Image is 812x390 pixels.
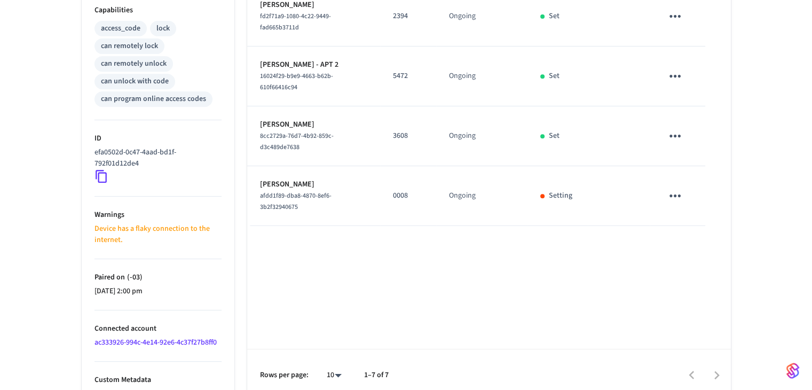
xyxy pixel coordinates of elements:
[260,191,332,212] span: afdd1f89-dba8-4870-8ef6-3b2f32940675
[101,23,140,34] div: access_code
[321,368,347,383] div: 10
[393,190,423,201] p: 0008
[101,41,158,52] div: can remotely lock
[260,119,367,130] p: [PERSON_NAME]
[94,133,222,144] p: ID
[101,93,206,105] div: can program online access codes
[94,337,217,348] a: ac333926-994c-4e14-92e6-4c37f27b8ff0
[101,76,169,87] div: can unlock with code
[156,23,170,34] div: lock
[94,272,222,283] p: Paired on
[94,286,222,297] p: [DATE] 2:00 pm
[260,131,334,152] span: 8cc2729a-76d7-4b92-859c-d3c489de7638
[101,58,167,69] div: can remotely unlock
[549,130,559,142] p: Set
[125,272,143,283] span: ( -03 )
[786,362,799,379] img: SeamLogoGradient.69752ec5.svg
[393,11,423,22] p: 2394
[436,46,528,106] td: Ongoing
[94,223,222,246] p: Device has a flaky connection to the internet.
[94,147,217,169] p: efa0502d-0c47-4aad-bd1f-792f01d12de4
[436,106,528,166] td: Ongoing
[260,370,309,381] p: Rows per page:
[364,370,389,381] p: 1–7 of 7
[260,12,331,32] span: fd2f71a9-1080-4c22-9449-fad665b3711d
[260,59,367,71] p: [PERSON_NAME] - APT 2
[549,11,559,22] p: Set
[549,190,572,201] p: Setting
[94,375,222,386] p: Custom Metadata
[393,71,423,82] p: 5472
[393,130,423,142] p: 3608
[260,72,333,92] span: 16024f29-b9e9-4663-b62b-610f66416c94
[94,323,222,334] p: Connected account
[549,71,559,82] p: Set
[94,209,222,221] p: Warnings
[436,166,528,226] td: Ongoing
[94,5,222,16] p: Capabilities
[260,179,367,190] p: [PERSON_NAME]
